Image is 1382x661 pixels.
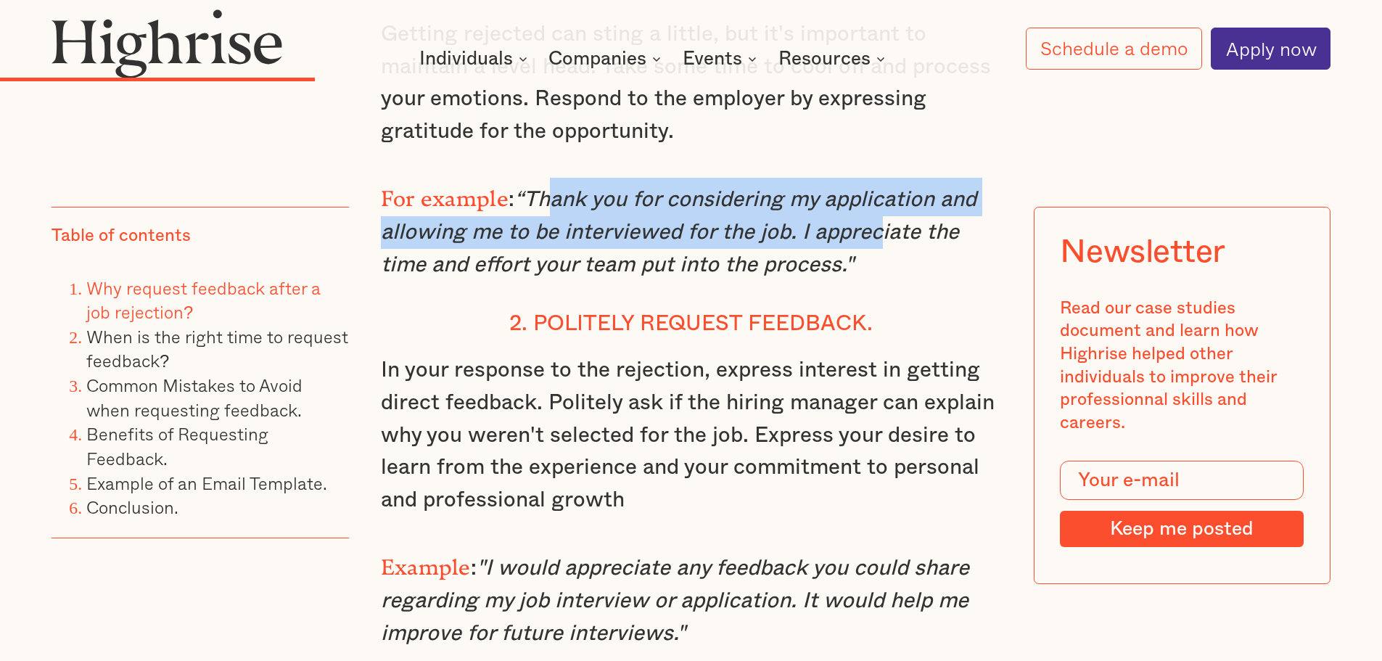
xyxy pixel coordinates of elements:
[548,50,646,67] div: Companies
[86,421,268,472] a: Benefits of Requesting Feedback.
[52,226,191,249] div: Table of contents
[381,311,1002,337] h4: 2. Politely request feedback.
[381,557,969,644] em: "I would appreciate any feedback you could share regarding my job interview or application. It wo...
[86,494,178,521] a: Conclusion.
[683,50,761,67] div: Events
[1060,461,1304,501] input: Your e-mail
[778,50,889,67] div: Resources
[86,372,303,424] a: Common Mistakes to Avoid when requesting feedback.
[381,546,1002,649] p: :
[419,50,532,67] div: Individuals
[1060,461,1304,547] form: Modal Form
[52,9,282,78] img: Highrise logo
[86,274,321,326] a: Why request feedback after a job rejection?
[683,50,742,67] div: Events
[778,50,871,67] div: Resources
[381,186,509,200] strong: For example
[381,189,976,275] em: “Thank you for considering my application and allowing me to be interviewed for the job. I apprec...
[86,469,327,496] a: Example of an Email Template.
[381,178,1002,281] p: :
[1060,234,1225,271] div: Newsletter
[381,354,1002,516] p: In your response to the rejection, express interest in getting direct feedback. Politely ask if t...
[1060,297,1304,435] div: Read our case studies document and learn how Highrise helped other individuals to improve their p...
[381,555,471,569] strong: Example
[419,50,513,67] div: Individuals
[1060,511,1304,547] input: Keep me posted
[86,323,348,374] a: When is the right time to request feedback?
[1211,28,1330,70] a: Apply now
[1026,28,1203,69] a: Schedule a demo
[548,50,665,67] div: Companies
